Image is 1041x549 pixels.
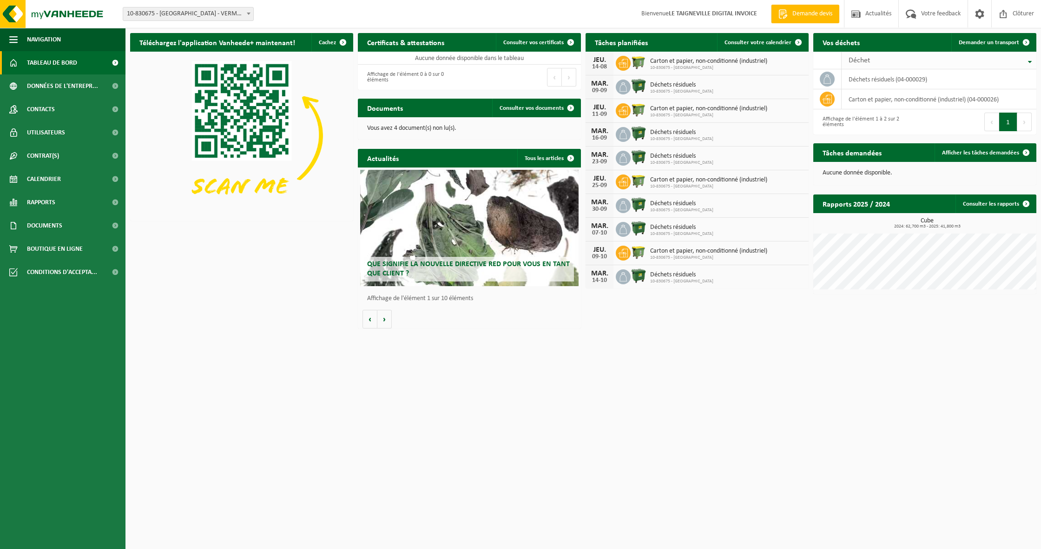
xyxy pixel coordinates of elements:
span: Demande devis [790,9,835,19]
span: 10-830675 - [GEOGRAPHIC_DATA] [650,208,713,213]
span: Déchets résiduels [650,224,713,231]
img: WB-1100-HPE-GN-50 [631,173,646,189]
span: Carton et papier, non-conditionné (industriel) [650,176,767,184]
span: Tableau de bord [27,51,77,74]
h3: Cube [818,218,1036,229]
span: Déchets résiduels [650,271,713,279]
span: Déchet [849,57,870,64]
span: Navigation [27,28,61,51]
a: Tous les articles [517,149,580,167]
span: Documents [27,214,62,237]
a: Demande devis [771,5,839,23]
span: Calendrier [27,167,61,191]
span: Carton et papier, non-conditionné (industriel) [650,248,767,255]
div: MAR. [590,80,609,87]
span: Déchets résiduels [650,200,713,208]
td: carton et papier, non-conditionné (industriel) (04-000026) [842,89,1036,109]
span: Utilisateurs [27,121,65,144]
div: Affichage de l'élément 1 à 2 sur 2 éléments [818,112,920,132]
button: Previous [547,68,562,87]
div: 30-09 [590,206,609,213]
img: WB-1100-HPE-GN-50 [631,244,646,260]
div: 14-10 [590,277,609,284]
img: WB-1100-HPE-GN-01 [631,149,646,165]
div: MAR. [590,151,609,159]
span: 10-830675 - [GEOGRAPHIC_DATA] [650,65,767,71]
button: Next [562,68,576,87]
div: Affichage de l'élément 0 à 0 sur 0 éléments [362,67,465,87]
span: Consulter vos certificats [503,40,564,46]
td: Aucune donnée disponible dans le tableau [358,52,581,65]
div: JEU. [590,104,609,111]
img: WB-1100-HPE-GN-01 [631,78,646,94]
div: 16-09 [590,135,609,141]
div: 09-09 [590,87,609,94]
span: 10-830675 - [GEOGRAPHIC_DATA] [650,160,713,166]
div: JEU. [590,56,609,64]
h2: Documents [358,99,412,117]
span: Carton et papier, non-conditionné (industriel) [650,58,767,65]
h2: Tâches planifiées [586,33,657,51]
div: MAR. [590,199,609,206]
span: Déchets résiduels [650,153,713,160]
span: Déchets résiduels [650,129,713,136]
strong: LE TAIGNEVILLE DIGITAL INVOICE [669,10,757,17]
span: 10-830675 - [GEOGRAPHIC_DATA] [650,136,713,142]
div: 14-08 [590,64,609,70]
h2: Actualités [358,149,408,167]
span: 10-830675 - [GEOGRAPHIC_DATA] [650,231,713,237]
h2: Téléchargez l'application Vanheede+ maintenant! [130,33,304,51]
span: 10-830675 - LE TAIGNEVILLE - VERMELLES [123,7,253,20]
span: Déchets résiduels [650,81,713,89]
a: Consulter vos certificats [496,33,580,52]
span: Boutique en ligne [27,237,83,261]
p: Affichage de l'élément 1 sur 10 éléments [367,295,576,302]
span: Données de l'entrepr... [27,74,98,98]
a: Que signifie la nouvelle directive RED pour vous en tant que client ? [360,170,579,286]
button: Vorige [362,310,377,328]
div: 23-09 [590,159,609,165]
img: WB-1100-HPE-GN-01 [631,126,646,141]
span: 10-830675 - LE TAIGNEVILLE - VERMELLES [123,7,254,21]
span: 10-830675 - [GEOGRAPHIC_DATA] [650,113,767,118]
button: 1 [999,113,1017,131]
button: Previous [984,113,999,131]
span: Cachez [319,40,336,46]
img: WB-1100-HPE-GN-01 [631,268,646,284]
span: Demander un transport [959,40,1019,46]
div: JEU. [590,175,609,182]
a: Consulter vos documents [492,99,580,117]
p: Aucune donnée disponible. [823,170,1027,176]
span: 10-830675 - [GEOGRAPHIC_DATA] [650,255,767,261]
h2: Certificats & attestations [358,33,454,51]
img: WB-1100-HPE-GN-50 [631,102,646,118]
button: Cachez [311,33,352,52]
h2: Tâches demandées [813,143,891,161]
img: WB-1100-HPE-GN-01 [631,197,646,213]
img: WB-1100-HPE-GN-50 [631,54,646,70]
div: 07-10 [590,230,609,236]
span: Afficher les tâches demandées [942,150,1019,156]
a: Demander un transport [951,33,1035,52]
h2: Vos déchets [813,33,869,51]
span: Contrat(s) [27,144,59,167]
a: Afficher les tâches demandées [935,143,1035,162]
p: Vous avez 4 document(s) non lu(s). [367,125,572,132]
span: Rapports [27,191,55,214]
span: Que signifie la nouvelle directive RED pour vous en tant que client ? [367,261,570,277]
span: 2024: 62,700 m3 - 2025: 41,800 m3 [818,224,1036,229]
a: Consulter les rapports [955,194,1035,213]
span: 10-830675 - [GEOGRAPHIC_DATA] [650,279,713,284]
span: Conditions d'accepta... [27,261,97,284]
img: WB-1100-HPE-GN-01 [631,221,646,236]
div: 11-09 [590,111,609,118]
a: Consulter votre calendrier [717,33,808,52]
div: 25-09 [590,182,609,189]
td: déchets résiduels (04-000029) [842,69,1036,89]
button: Volgende [377,310,392,328]
span: Consulter votre calendrier [725,40,791,46]
div: 09-10 [590,254,609,260]
span: 10-830675 - [GEOGRAPHIC_DATA] [650,89,713,94]
div: MAR. [590,127,609,135]
span: Carton et papier, non-conditionné (industriel) [650,105,767,113]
